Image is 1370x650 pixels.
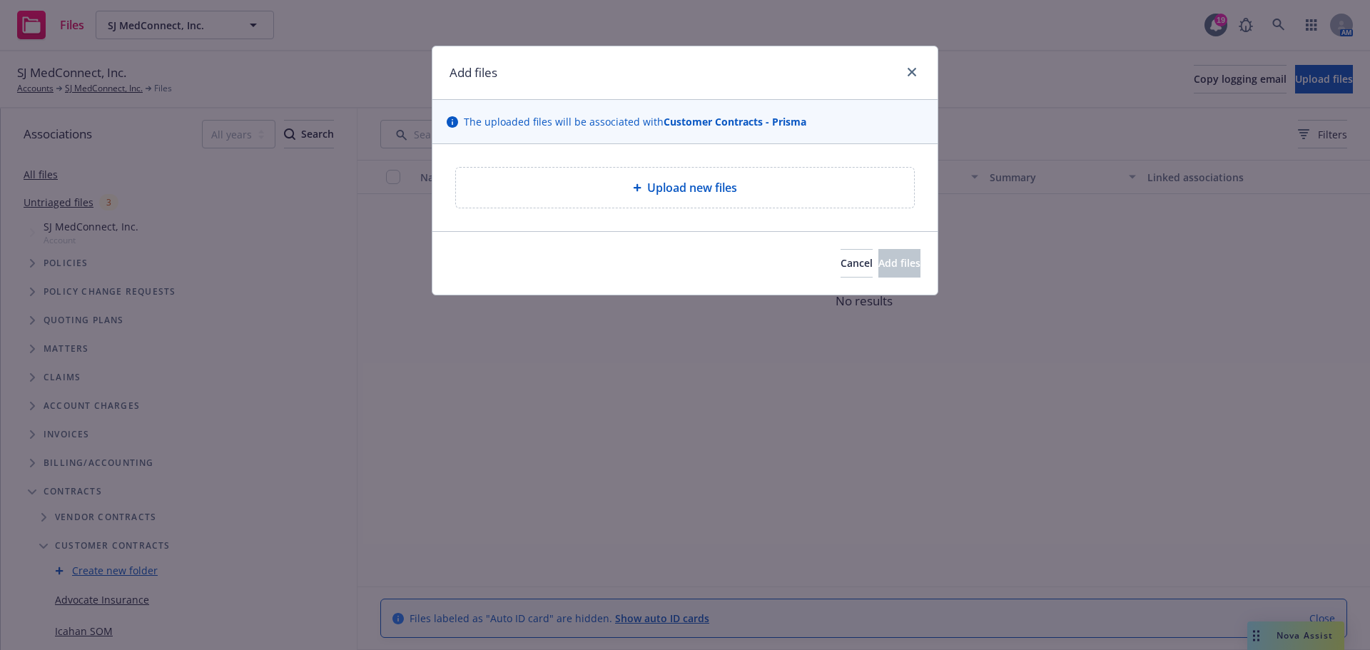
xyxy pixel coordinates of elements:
[455,167,915,208] div: Upload new files
[647,179,737,196] span: Upload new files
[841,249,873,278] button: Cancel
[841,256,873,270] span: Cancel
[878,249,920,278] button: Add files
[664,115,806,128] strong: Customer Contracts - Prisma
[450,64,497,82] h1: Add files
[903,64,920,81] a: close
[464,114,806,129] span: The uploaded files will be associated with
[878,256,920,270] span: Add files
